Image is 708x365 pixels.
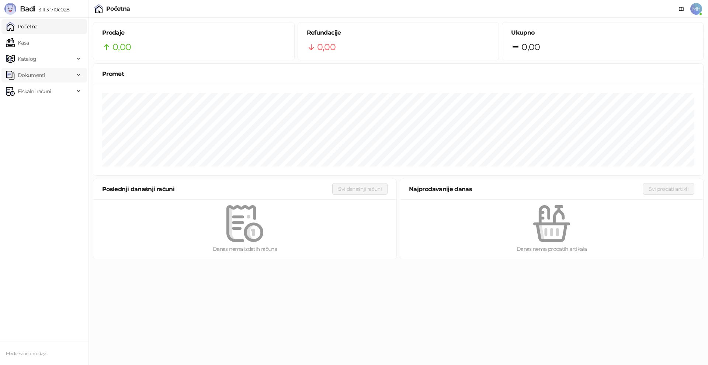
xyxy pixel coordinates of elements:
div: Danas nema izdatih računa [105,245,385,253]
img: Logo [4,3,16,15]
span: 0,00 [317,40,336,54]
h5: Prodaje [102,28,285,37]
h5: Ukupno [511,28,694,37]
span: 0,00 [112,40,131,54]
div: Početna [106,6,130,12]
span: MH [690,3,702,15]
button: Svi prodati artikli [643,183,694,195]
span: 3.11.3-710c028 [35,6,69,13]
span: Dokumenti [18,68,45,83]
a: Kasa [6,35,29,50]
a: Početna [6,19,38,34]
span: Badi [20,4,35,13]
button: Svi današnji računi [332,183,388,195]
span: Katalog [18,52,37,66]
span: 0,00 [521,40,540,54]
div: Najprodavanije danas [409,185,643,194]
small: Mediteraneo holidays [6,351,47,356]
div: Danas nema prodatih artikala [412,245,691,253]
div: Poslednji današnji računi [102,185,332,194]
h5: Refundacije [307,28,490,37]
div: Promet [102,69,694,78]
span: Fiskalni računi [18,84,51,99]
a: Dokumentacija [676,3,687,15]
